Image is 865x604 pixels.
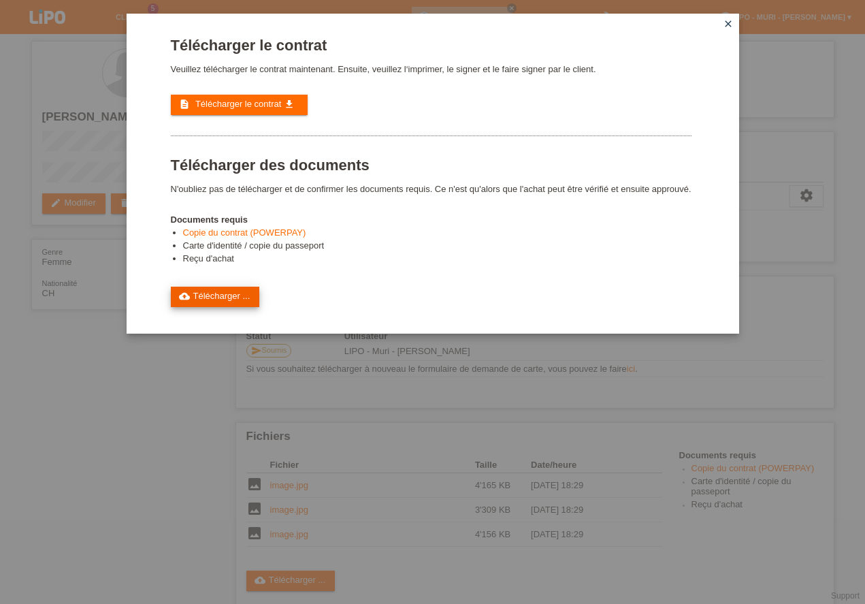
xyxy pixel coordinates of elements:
[183,240,691,253] li: Carte d'identité / copie du passeport
[183,227,306,238] a: Copie du contrat (POWERPAY)
[719,17,737,33] a: close
[171,37,691,54] h1: Télécharger le contrat
[171,157,691,174] h1: Télécharger des documents
[171,95,308,115] a: description Télécharger le contrat get_app
[284,99,295,110] i: get_app
[195,99,281,109] span: Télécharger le contrat
[183,253,691,266] li: Reçu d'achat
[179,291,190,302] i: cloud_upload
[171,287,260,307] a: cloud_uploadTélécharger ...
[171,184,691,194] p: N'oubliez pas de télécharger et de confirmer les documents requis. Ce n'est qu'alors que l'achat ...
[179,99,190,110] i: description
[723,18,734,29] i: close
[171,64,691,74] p: Veuillez télécharger le contrat maintenant. Ensuite, veuillez l‘imprimer, le signer et le faire s...
[171,214,691,225] h4: Documents requis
